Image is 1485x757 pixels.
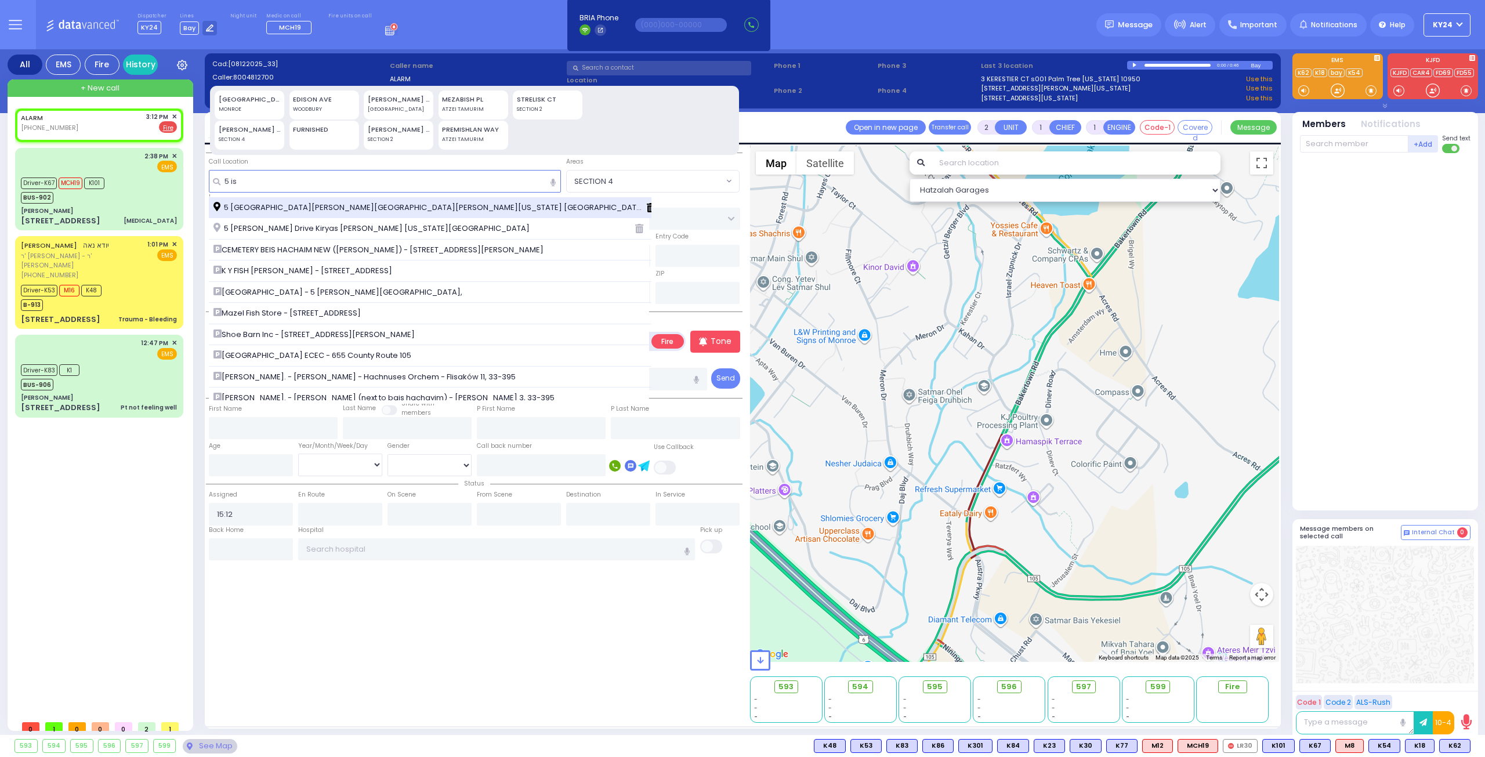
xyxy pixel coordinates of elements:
label: Medic on call [266,13,315,20]
div: K67 [1299,739,1331,753]
span: BUS-902 [21,192,53,204]
span: 2:38 PM [144,152,168,161]
button: Code 2 [1324,695,1353,709]
div: BLS [1439,739,1470,753]
img: Logo [46,17,123,32]
div: 594 [43,740,66,752]
span: - [1052,695,1055,704]
span: Driver-K83 [21,364,57,376]
span: members [401,408,431,417]
label: Lines [180,13,218,20]
a: Open this area in Google Maps (opens a new window) [753,647,791,662]
label: Location [567,75,770,85]
label: Areas [566,157,584,166]
span: - [1052,704,1055,712]
a: KJFD [1390,68,1409,77]
label: Age [209,441,220,451]
div: FURNISHED [293,125,355,135]
span: MCH19 [59,178,82,189]
div: PREMISHLAN WAY [442,125,504,135]
span: Help [1390,20,1406,30]
div: K30 [1070,739,1102,753]
div: BLS [958,739,993,753]
a: K18 [1313,68,1327,77]
input: Search hospital [298,538,696,560]
div: ALS [1142,739,1173,753]
span: [PHONE_NUMBER] [21,270,78,280]
span: Phone 2 [774,86,874,96]
button: Map camera controls [1250,583,1273,606]
label: Night unit [230,13,256,20]
div: K77 [1106,739,1138,753]
span: 2 [138,722,155,731]
label: ZIP [655,269,664,278]
div: SECTION 2 [517,106,579,114]
span: 8004812700 [233,73,274,82]
button: UNIT [995,120,1027,135]
span: - [754,712,758,721]
u: Fire [163,124,173,132]
span: SECTION 4 [567,171,723,191]
label: Assigned [209,490,237,499]
div: [STREET_ADDRESS] [21,402,100,414]
label: En Route [298,490,325,499]
span: Phone 3 [878,61,977,71]
div: K18 [1405,739,1435,753]
a: K62 [1295,68,1312,77]
span: - [903,695,907,704]
div: MONROE [219,106,281,114]
label: Fire units on call [328,13,372,20]
div: ATZEI TAMURIM [442,106,504,114]
span: 593 [778,681,794,693]
div: BLS [886,739,918,753]
span: B-913 [21,299,43,311]
button: Code 1 [1296,695,1322,709]
div: SECTION 2 [368,136,430,144]
input: Search location [932,151,1221,175]
div: K48 [814,739,846,753]
span: ✕ [172,151,177,161]
span: Send text [1442,134,1470,143]
div: BLS [922,739,954,753]
a: Open in new page [846,120,926,135]
button: ALS-Rush [1354,695,1392,709]
span: 1 [45,722,63,731]
span: - [828,704,832,712]
div: 599 [154,740,176,752]
label: Caller name [390,61,563,71]
a: ALARM [21,113,43,122]
div: ATZEI TAMURIM [442,136,504,144]
label: First Name [209,404,242,414]
div: K83 [886,739,918,753]
div: BLS [1262,739,1295,753]
label: Cad: [212,59,386,69]
span: Internal Chat [1412,528,1455,537]
span: ✕ [172,338,177,348]
span: Bay [180,21,199,35]
div: K301 [958,739,993,753]
i: Delete fron history [635,224,643,233]
label: Hospital [298,526,324,535]
div: K53 [850,739,882,753]
label: Pick up [700,526,722,535]
label: Last 3 location [981,61,1127,71]
span: K Y FISH [PERSON_NAME] - [STREET_ADDRESS] [213,265,396,277]
div: BLS [1034,739,1065,753]
div: K23 [1034,739,1065,753]
span: - [977,712,981,721]
button: Drag Pegman onto the map to open Street View [1250,625,1273,648]
a: Use this [1246,84,1273,93]
span: 0 [1457,527,1468,538]
span: 594 [852,681,868,693]
span: Alert [1190,20,1207,30]
span: K48 [81,285,102,296]
i: Delete fron history [647,203,655,212]
span: Driver-K53 [21,285,57,296]
span: 597 [1076,681,1091,693]
span: 5 [PERSON_NAME] Drive Kiryas [PERSON_NAME] [US_STATE][GEOGRAPHIC_DATA] [213,223,534,234]
p: Tone [711,335,731,347]
div: Year/Month/Week/Day [298,441,382,451]
span: EMS [157,348,177,360]
label: From Scene [477,490,512,499]
input: Search member [1300,135,1408,153]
